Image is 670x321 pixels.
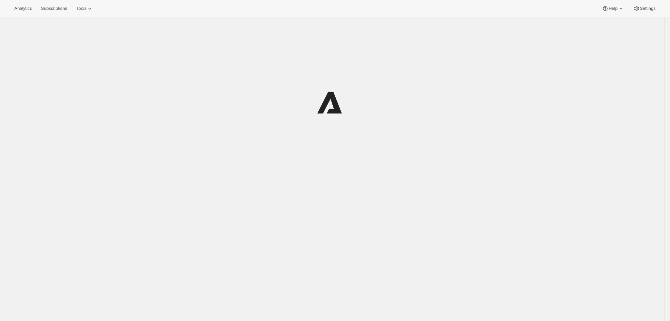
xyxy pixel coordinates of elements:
button: Settings [629,4,660,13]
button: Analytics [10,4,36,13]
button: Tools [72,4,97,13]
button: Subscriptions [37,4,71,13]
span: Help [608,6,617,11]
span: Analytics [14,6,32,11]
span: Tools [76,6,86,11]
span: Subscriptions [41,6,67,11]
button: Help [598,4,628,13]
span: Settings [640,6,656,11]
